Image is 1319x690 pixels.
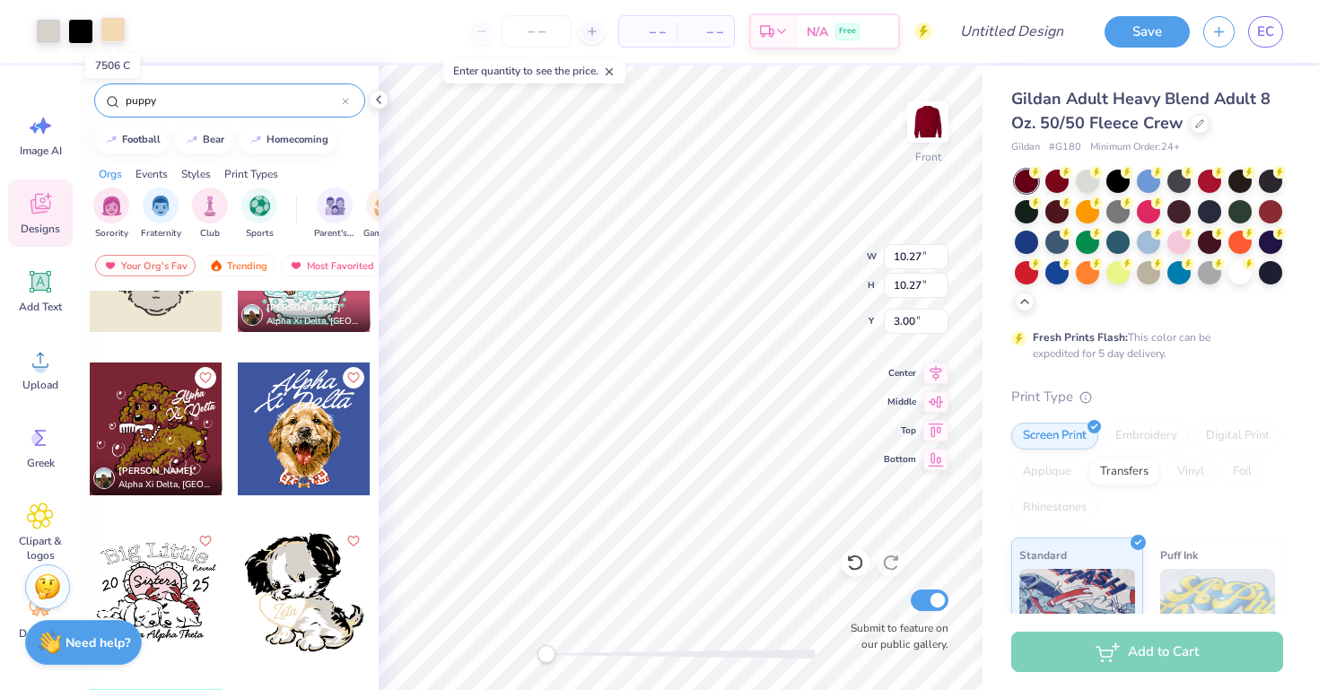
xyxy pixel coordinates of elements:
[1019,569,1135,659] img: Standard
[101,196,122,216] img: Sorority Image
[537,645,555,663] div: Accessibility label
[266,301,341,314] span: [PERSON_NAME]
[910,104,946,140] img: Front
[314,188,355,240] button: filter button
[249,196,270,216] img: Sports Image
[192,188,228,240] button: filter button
[118,465,193,477] span: [PERSON_NAME]
[203,135,224,144] div: bear
[343,367,364,389] button: Like
[21,222,60,236] span: Designs
[1011,494,1098,521] div: Rhinestones
[1011,140,1040,155] span: Gildan
[1194,423,1281,450] div: Digital Print
[1049,140,1081,155] span: # G180
[1160,569,1276,659] img: Puff Ink
[94,127,169,153] button: football
[1019,546,1067,564] span: Standard
[1011,88,1271,134] span: Gildan Adult Heavy Blend Adult 8 Oz. 50/50 Fleece Crew
[20,144,62,158] span: Image AI
[93,188,129,240] button: filter button
[19,300,62,314] span: Add Text
[27,456,55,470] span: Greek
[192,188,228,240] div: filter for Club
[1011,459,1083,485] div: Applique
[241,188,277,240] div: filter for Sports
[946,13,1078,49] input: Untitled Design
[1166,459,1216,485] div: Vinyl
[1011,387,1283,407] div: Print Type
[1090,140,1180,155] span: Minimum Order: 24 +
[314,227,355,240] span: Parent's Weekend
[884,395,916,409] span: Middle
[66,634,130,651] strong: Need help?
[103,259,118,272] img: most_fav.gif
[99,166,122,182] div: Orgs
[249,135,263,145] img: trend_line.gif
[181,166,211,182] div: Styles
[195,367,216,389] button: Like
[1105,16,1190,48] button: Save
[104,135,118,145] img: trend_line.gif
[363,188,405,240] button: filter button
[175,127,232,153] button: bear
[839,25,856,38] span: Free
[630,22,666,41] span: – –
[22,378,58,392] span: Upload
[374,196,395,216] img: Game Day Image
[200,196,220,216] img: Club Image
[135,166,168,182] div: Events
[118,478,215,492] span: Alpha Xi Delta, [GEOGRAPHIC_DATA]
[93,188,129,240] div: filter for Sorority
[95,227,128,240] span: Sorority
[266,315,363,328] span: Alpha Xi Delta, [GEOGRAPHIC_DATA]
[1104,423,1189,450] div: Embroidery
[687,22,723,41] span: – –
[200,227,220,240] span: Club
[1033,329,1253,362] div: This color can be expedited for 5 day delivery.
[443,58,625,83] div: Enter quantity to see the price.
[141,188,181,240] button: filter button
[85,53,140,78] div: 7506 C
[325,196,345,216] img: Parent's Weekend Image
[209,259,223,272] img: trending.gif
[185,135,199,145] img: trend_line.gif
[124,92,342,109] input: Try "Alpha"
[141,227,181,240] span: Fraternity
[281,255,382,276] div: Most Favorited
[1257,22,1274,42] span: EC
[1248,16,1283,48] a: EC
[195,530,216,552] button: Like
[122,135,161,144] div: football
[201,255,275,276] div: Trending
[151,196,170,216] img: Fraternity Image
[11,534,70,563] span: Clipart & logos
[241,188,277,240] button: filter button
[95,255,196,276] div: Your Org's Fav
[884,424,916,438] span: Top
[1088,459,1160,485] div: Transfers
[363,227,405,240] span: Game Day
[314,188,355,240] div: filter for Parent's Weekend
[239,127,336,153] button: homecoming
[1160,546,1198,564] span: Puff Ink
[1033,330,1128,345] strong: Fresh Prints Flash:
[19,626,62,641] span: Decorate
[1011,423,1098,450] div: Screen Print
[884,452,916,467] span: Bottom
[246,227,274,240] span: Sports
[343,530,364,552] button: Like
[502,15,572,48] input: – –
[884,366,916,380] span: Center
[841,620,948,652] label: Submit to feature on our public gallery.
[224,166,278,182] div: Print Types
[807,22,828,41] span: N/A
[915,149,941,165] div: Front
[1221,459,1263,485] div: Foil
[289,259,303,272] img: most_fav.gif
[266,135,328,144] div: homecoming
[363,188,405,240] div: filter for Game Day
[141,188,181,240] div: filter for Fraternity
